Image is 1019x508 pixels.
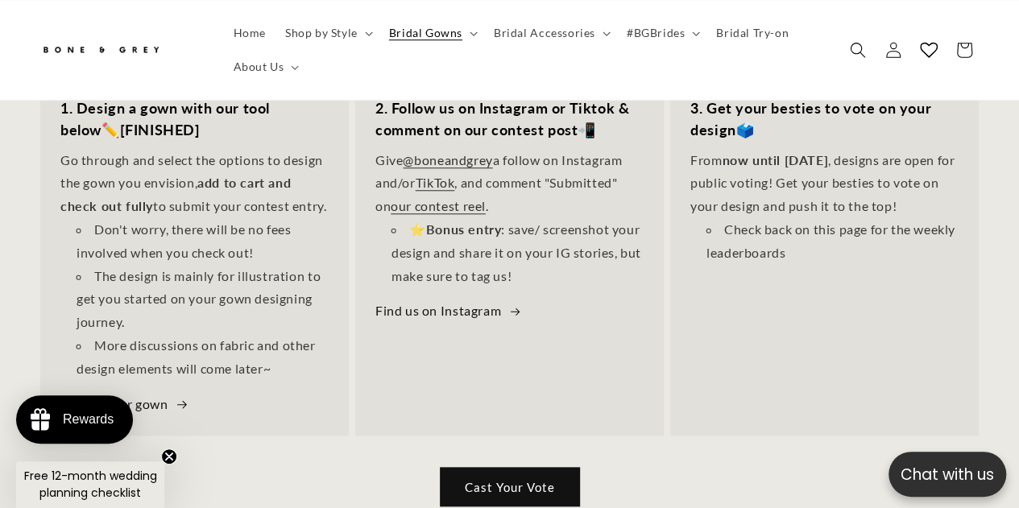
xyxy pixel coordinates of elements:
a: Design your gown [60,393,189,416]
li: Don't worry, there will be no fees involved when you check out! [77,218,329,265]
summary: Bridal Gowns [379,16,484,50]
summary: Search [840,32,876,68]
span: #BGBrides [627,26,685,40]
strong: now until [DATE] [722,152,828,167]
a: Bone and Grey Bridal [35,31,208,69]
li: Check back on this page for the weekly leaderboards [706,218,959,265]
span: Bridal Accessories [494,26,595,40]
summary: Bridal Accessories [484,16,617,50]
strong: 1. Design a gown with our tool below [60,99,270,138]
span: Free 12-month wedding planning checklist [24,468,157,501]
h3: 🗳️ [690,97,959,141]
p: Go through and select the options to design the gown you envision, to submit your contest entry. [60,149,329,218]
a: Home [224,16,275,50]
summary: Shop by Style [275,16,379,50]
a: our contest reel [391,198,486,213]
summary: #BGBrides [617,16,706,50]
p: Chat with us [889,463,1006,486]
strong: 3. Get your besties to vote on your design [690,99,931,138]
li: More discussions on fabric and other design elements will come later~ [77,334,329,381]
p: Give a follow on Instagram and/or , and comment "Submitted" on . [375,149,644,218]
button: Close teaser [161,448,177,465]
a: Find us on Instagram [375,299,523,323]
li: ⭐ : save/ screenshot your design and share it on your IG stories, but make sure to tag us! [391,218,644,287]
p: From , designs are open for public voting! Get your besties to vote on your design and push it to... [690,149,959,218]
h3: ✏️ [60,97,329,141]
a: TikTok [416,175,455,190]
summary: About Us [224,50,306,84]
span: Bridal Try-on [716,26,789,40]
strong: 2. Follow us on Instagram or Tiktok & comment on our contest post [375,99,629,138]
div: Free 12-month wedding planning checklistClose teaser [16,461,164,508]
span: About Us [234,60,284,74]
button: Open chatbox [889,452,1006,497]
a: @boneandgrey [403,152,492,167]
a: Cast Your Vote [441,468,579,506]
div: Rewards [63,412,114,427]
a: Bridal Try-on [706,16,798,50]
h3: 📲 [375,97,644,141]
span: Shop by Style [285,26,358,40]
span: Bridal Gowns [389,26,462,40]
span: Home [234,26,266,40]
img: Bone and Grey Bridal [40,37,161,64]
strong: Bonus entry [426,221,502,237]
li: The design is mainly for illustration to get you started on your gown designing journey. [77,265,329,334]
strong: [FINISHED] [120,121,201,138]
